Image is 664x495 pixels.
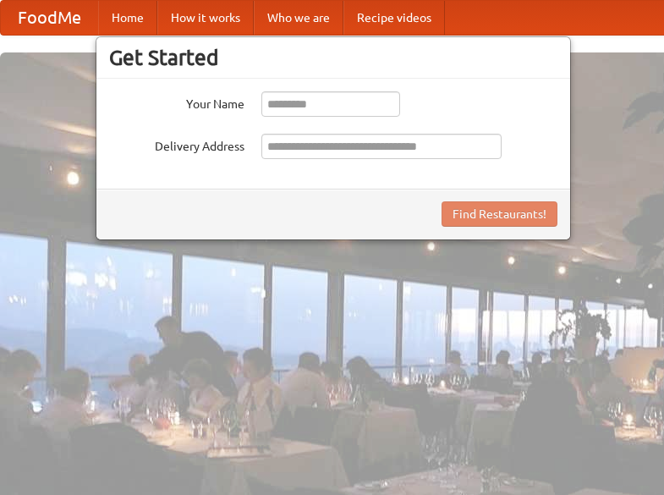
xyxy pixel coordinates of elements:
[442,201,557,227] button: Find Restaurants!
[109,134,244,155] label: Delivery Address
[98,1,157,35] a: Home
[343,1,445,35] a: Recipe videos
[157,1,254,35] a: How it works
[1,1,98,35] a: FoodMe
[254,1,343,35] a: Who we are
[109,91,244,113] label: Your Name
[109,45,557,70] h3: Get Started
